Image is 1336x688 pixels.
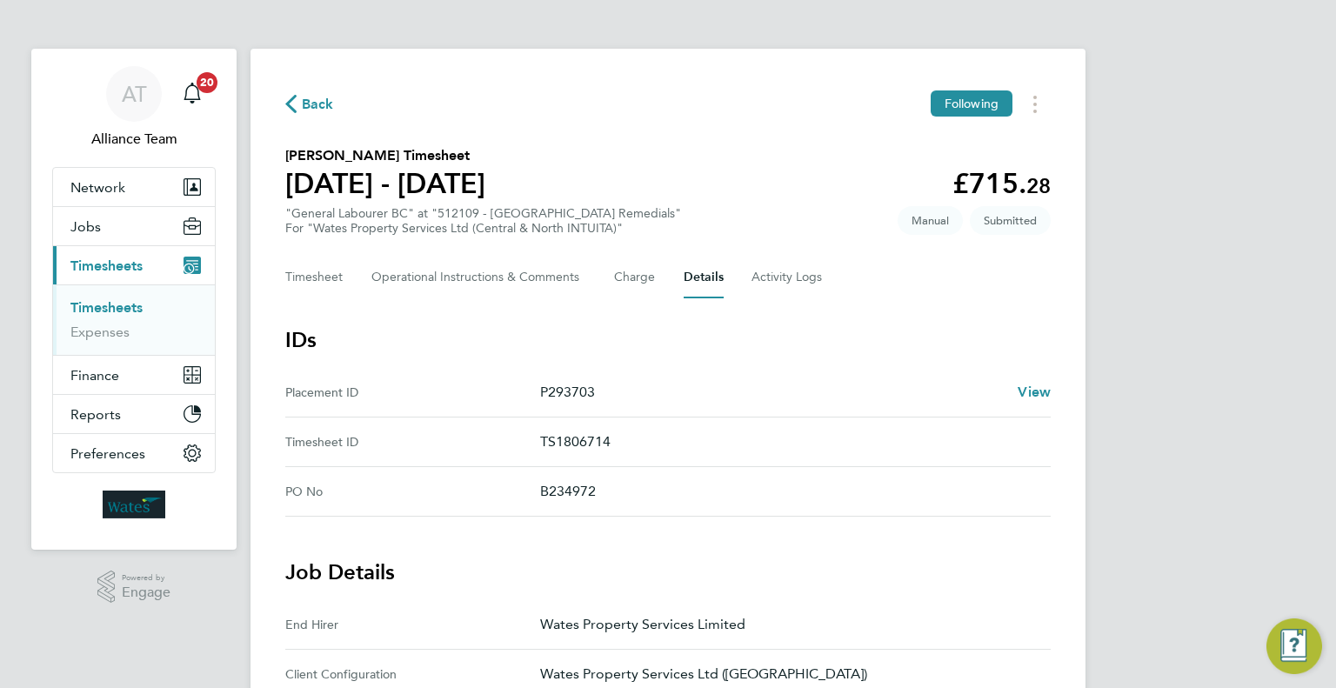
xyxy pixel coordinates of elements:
[751,257,825,298] button: Activity Logs
[684,257,724,298] button: Details
[53,246,215,284] button: Timesheets
[285,221,681,236] div: For "Wates Property Services Ltd (Central & North INTUITA)"
[285,93,334,115] button: Back
[175,66,210,122] a: 20
[122,83,147,105] span: AT
[285,326,1051,354] h3: IDs
[285,558,1051,586] h3: Job Details
[122,585,170,600] span: Engage
[53,434,215,472] button: Preferences
[103,491,165,518] img: wates-logo-retina.png
[1018,384,1051,400] span: View
[1019,90,1051,117] button: Timesheets Menu
[70,406,121,423] span: Reports
[285,664,540,685] div: Client Configuration
[53,395,215,433] button: Reports
[970,206,1051,235] span: This timesheet is Submitted.
[31,49,237,550] nav: Main navigation
[285,382,540,403] div: Placement ID
[285,431,540,452] div: Timesheet ID
[540,481,1037,502] p: B234972
[285,257,344,298] button: Timesheet
[614,257,656,298] button: Charge
[52,491,216,518] a: Go to home page
[53,356,215,394] button: Finance
[52,129,216,150] span: Alliance Team
[540,382,1004,403] p: P293703
[52,66,216,150] a: ATAlliance Team
[70,324,130,340] a: Expenses
[70,367,119,384] span: Finance
[285,614,540,635] div: End Hirer
[931,90,1012,117] button: Following
[1026,173,1051,198] span: 28
[302,94,334,115] span: Back
[898,206,963,235] span: This timesheet was manually created.
[122,571,170,585] span: Powered by
[540,431,1037,452] p: TS1806714
[53,168,215,206] button: Network
[285,166,485,201] h1: [DATE] - [DATE]
[540,664,1037,685] p: Wates Property Services Ltd ([GEOGRAPHIC_DATA])
[70,257,143,274] span: Timesheets
[1018,382,1051,403] a: View
[285,145,485,166] h2: [PERSON_NAME] Timesheet
[285,206,681,236] div: "General Labourer BC" at "512109 - [GEOGRAPHIC_DATA] Remedials"
[540,614,1037,635] p: Wates Property Services Limited
[285,481,540,502] div: PO No
[70,179,125,196] span: Network
[197,72,217,93] span: 20
[70,218,101,235] span: Jobs
[945,96,999,111] span: Following
[97,571,171,604] a: Powered byEngage
[371,257,586,298] button: Operational Instructions & Comments
[1266,618,1322,674] button: Engage Resource Center
[70,445,145,462] span: Preferences
[53,207,215,245] button: Jobs
[952,167,1051,200] app-decimal: £715.
[53,284,215,355] div: Timesheets
[70,299,143,316] a: Timesheets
